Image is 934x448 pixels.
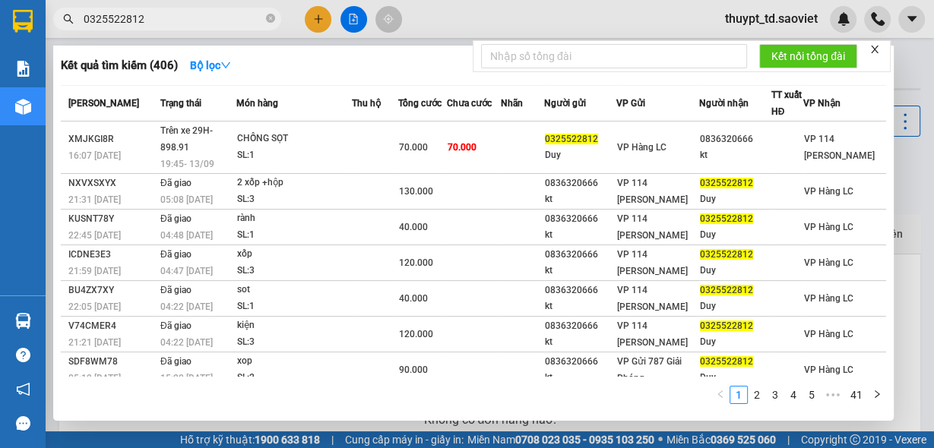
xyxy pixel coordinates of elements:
span: 0325522812 [700,249,753,260]
a: 41 [846,386,867,403]
div: SL: 3 [237,334,351,351]
span: VP Nhận [803,98,841,109]
div: Duy [545,147,616,163]
span: Đã giao [160,285,192,295]
div: kt [545,334,616,350]
span: ••• [821,386,845,404]
span: VP 114 [PERSON_NAME] [617,285,688,312]
div: KUSNT78Y [68,211,156,227]
span: Chưa cước [446,98,491,109]
div: kiện [237,317,351,334]
span: 05:19 [DATE] [68,373,121,383]
span: Tổng cước [398,98,442,109]
span: 16:07 [DATE] [68,150,121,161]
div: V74CMER4 [68,318,156,334]
span: VP 114 [PERSON_NAME] [617,249,688,276]
span: Đã giao [160,213,192,224]
span: VP Hàng LC [804,222,853,232]
span: Trạng thái [160,98,201,109]
span: VP 114 [PERSON_NAME] [804,134,875,161]
span: Đã giao [160,178,192,188]
div: kt [545,298,616,314]
div: Duy [700,298,771,314]
div: XMJKGI8R [68,131,156,147]
span: 40.000 [399,293,428,304]
li: 3 [766,386,784,404]
div: Duy [700,227,771,243]
span: 21:31 [DATE] [68,194,121,205]
div: 0836320666 [545,247,616,263]
span: right [872,390,882,399]
div: 0836320666 [545,211,616,227]
div: Duy [700,370,771,386]
div: rành [237,210,351,227]
a: 4 [785,386,802,403]
span: VP Hàng LC [804,364,853,375]
span: Đã giao [160,320,192,331]
span: VP Gửi [616,98,645,109]
span: search [63,14,74,24]
div: 0836320666 [545,175,616,191]
span: VP Hàng LC [804,293,853,304]
img: logo-vxr [13,10,33,33]
span: VP 114 [PERSON_NAME] [617,178,688,205]
li: 4 [784,386,803,404]
span: VP Gửi 787 Giải Phóng [617,356,682,383]
a: 1 [730,386,747,403]
div: kt [545,191,616,207]
img: warehouse-icon [15,99,31,115]
span: 15:20 [DATE] [160,373,213,383]
h3: Kết quả tìm kiếm ( 406 ) [61,58,178,74]
div: 2 xốp +hộp [237,175,351,191]
li: Next 5 Pages [821,386,845,404]
img: solution-icon [15,61,31,77]
span: 21:21 [DATE] [68,337,121,348]
li: 1 [730,386,748,404]
div: xop [237,353,351,370]
span: Thu hộ [352,98,381,109]
span: 130.000 [399,186,433,197]
span: Nhãn [501,98,523,109]
div: kt [545,263,616,279]
span: message [16,416,30,431]
span: question-circle [16,348,30,362]
span: Đã giao [160,249,192,260]
span: notification [16,382,30,396]
span: 0325522812 [700,320,753,331]
span: 120.000 [399,329,433,339]
div: CHỒNG SỌT [237,131,351,147]
img: warehouse-icon [15,313,31,329]
div: SL: 3 [237,263,351,279]
div: SL: 1 [237,227,351,244]
li: 5 [803,386,821,404]
span: 90.000 [399,364,428,375]
span: Người gửi [544,98,586,109]
span: 04:22 [DATE] [160,301,213,312]
div: sot [237,282,351,298]
div: Duy [700,263,771,279]
span: VP Hàng LC [804,329,853,339]
span: 04:22 [DATE] [160,337,213,348]
div: SL: 1 [237,298,351,315]
a: 2 [749,386,765,403]
span: 0325522812 [700,213,753,224]
span: VP 114 [PERSON_NAME] [617,320,688,348]
span: 04:47 [DATE] [160,266,213,276]
div: 0836320666 [545,354,616,370]
div: kt [700,147,771,163]
div: ICDNE3E3 [68,247,156,263]
span: left [716,390,725,399]
span: 70.000 [447,142,476,153]
span: close-circle [266,14,275,23]
div: kt [545,370,616,386]
span: Món hàng [236,98,278,109]
div: Duy [700,191,771,207]
button: right [868,386,886,404]
button: Kết nối tổng đài [759,44,857,68]
span: 05:08 [DATE] [160,194,213,205]
span: 0325522812 [545,134,598,144]
div: SL: 3 [237,191,351,208]
div: SL: 1 [237,147,351,164]
span: 0325522812 [700,356,753,367]
span: Kết nối tổng đài [771,48,845,65]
